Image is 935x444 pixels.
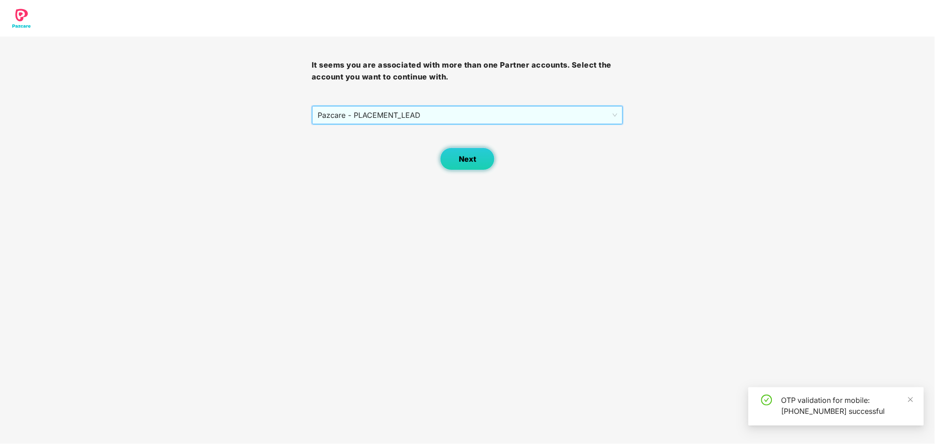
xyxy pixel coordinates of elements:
[459,155,476,164] span: Next
[781,395,913,417] div: OTP validation for mobile: [PHONE_NUMBER] successful
[908,396,914,403] span: close
[440,148,495,170] button: Next
[318,106,617,124] span: Pazcare - PLACEMENT_LEAD
[761,395,772,406] span: check-circle
[312,59,623,83] h3: It seems you are associated with more than one Partner accounts. Select the account you want to c...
